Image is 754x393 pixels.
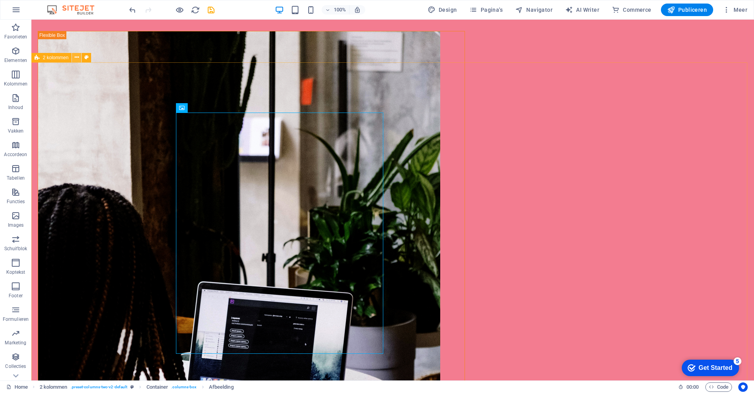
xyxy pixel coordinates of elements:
[43,55,68,60] span: 2 kolommen
[128,5,137,15] i: Ongedaan maken: Text wijzigen (Ctrl+Z)
[719,4,750,16] button: Meer
[425,4,460,16] div: Design (Ctrl+Alt+Y)
[5,363,26,369] p: Collecties
[723,6,747,14] span: Meer
[661,4,713,16] button: Publiceren
[667,6,707,14] span: Publiceren
[7,175,25,181] p: Tabellen
[71,382,128,392] span: . preset-columns-two-v2-default
[4,81,28,87] p: Kolommen
[562,4,602,16] button: AI Writer
[146,382,168,392] span: Klik om te selecteren, dubbelklik om te bewerken
[705,382,732,392] button: Code
[4,151,27,158] p: Accordeon
[171,382,196,392] span: . columns-box
[686,382,699,392] span: 00 00
[425,4,460,16] button: Design
[612,6,652,14] span: Commerce
[692,384,693,390] span: :
[7,198,25,205] p: Functies
[190,5,200,15] button: reload
[8,128,24,134] p: Vakken
[333,5,346,15] h6: 100%
[23,9,57,16] div: Get Started
[428,6,457,14] span: Design
[469,6,503,14] span: Pagina's
[40,382,68,392] span: Klik om te selecteren, dubbelklik om te bewerken
[3,316,29,322] p: Formulieren
[6,382,28,392] a: Klik om selectie op te heffen, dubbelklik om Pagina's te open
[354,6,361,13] i: Stel bij het wijzigen van de grootte van de weergegeven website automatisch het juist zoomniveau ...
[206,5,216,15] button: save
[8,222,24,228] p: Images
[9,293,23,299] p: Footer
[322,5,350,15] button: 100%
[45,5,104,15] img: Editor Logo
[678,382,699,392] h6: Sessietijd
[738,382,748,392] button: Usercentrics
[4,57,27,64] p: Elementen
[58,2,66,9] div: 5
[5,340,26,346] p: Marketing
[709,382,728,392] span: Code
[565,6,599,14] span: AI Writer
[209,382,234,392] span: Klik om te selecteren, dubbelklik om te bewerken
[512,4,556,16] button: Navigator
[207,5,216,15] i: Opslaan (Ctrl+S)
[515,6,553,14] span: Navigator
[4,246,27,252] p: Schuifblok
[6,269,26,275] p: Koptekst
[40,382,234,392] nav: breadcrumb
[191,5,200,15] i: Pagina opnieuw laden
[130,385,134,389] i: Dit element is een aanpasbare voorinstelling
[6,4,64,20] div: Get Started 5 items remaining, 0% complete
[609,4,655,16] button: Commerce
[128,5,137,15] button: undo
[466,4,506,16] button: Pagina's
[8,104,24,111] p: Inhoud
[4,34,27,40] p: Favorieten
